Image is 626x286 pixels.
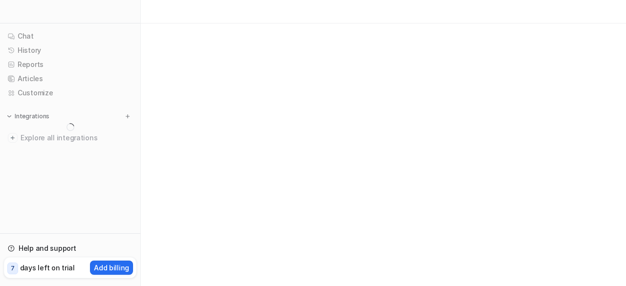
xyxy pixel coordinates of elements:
[6,113,13,120] img: expand menu
[94,263,129,273] p: Add billing
[90,261,133,275] button: Add billing
[4,72,136,86] a: Articles
[4,111,52,121] button: Integrations
[11,264,15,273] p: 7
[4,242,136,255] a: Help and support
[8,133,18,143] img: explore all integrations
[124,113,131,120] img: menu_add.svg
[4,29,136,43] a: Chat
[4,131,136,145] a: Explore all integrations
[20,263,75,273] p: days left on trial
[21,130,133,146] span: Explore all integrations
[4,58,136,71] a: Reports
[15,112,49,120] p: Integrations
[4,44,136,57] a: History
[4,86,136,100] a: Customize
